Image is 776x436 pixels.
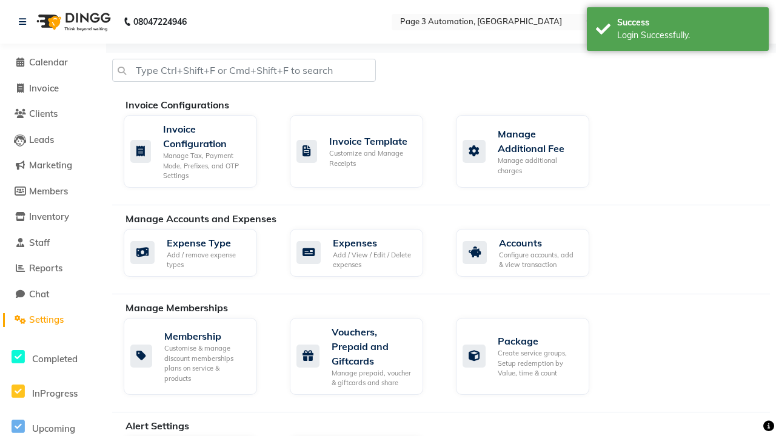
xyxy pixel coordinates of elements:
a: Chat [3,288,103,302]
div: Expenses [333,236,413,250]
div: Manage Additional Fee [498,127,580,156]
span: Inventory [29,211,69,222]
div: Add / View / Edit / Delete expenses [333,250,413,270]
div: Create service groups, Setup redemption by Value, time & count [498,348,580,378]
div: Invoice Configuration [163,122,247,151]
div: Success [617,16,760,29]
div: Manage Tax, Payment Mode, Prefixes, and OTP Settings [163,151,247,181]
span: Calendar [29,56,68,68]
a: PackageCreate service groups, Setup redemption by Value, time & count [456,318,604,395]
a: Members [3,185,103,199]
img: logo [31,5,114,39]
a: Clients [3,107,103,121]
a: Invoice ConfigurationManage Tax, Payment Mode, Prefixes, and OTP Settings [124,115,272,188]
a: Marketing [3,159,103,173]
span: Reports [29,262,62,274]
span: Settings [29,314,64,325]
a: Reports [3,262,103,276]
div: Add / remove expense types [167,250,247,270]
a: AccountsConfigure accounts, add & view transaction [456,229,604,277]
div: Membership [164,329,247,343]
a: Invoice TemplateCustomize and Manage Receipts [290,115,438,188]
span: InProgress [32,388,78,399]
a: Manage Additional FeeManage additional charges [456,115,604,188]
a: Staff [3,236,103,250]
div: Manage prepaid, voucher & giftcards and share [332,368,413,388]
span: Marketing [29,159,72,171]
span: Clients [29,108,58,119]
div: Invoice Template [329,134,413,148]
div: Expense Type [167,236,247,250]
div: Package [498,334,580,348]
div: Manage additional charges [498,156,580,176]
div: Vouchers, Prepaid and Giftcards [332,325,413,368]
a: Calendar [3,56,103,70]
div: Customize and Manage Receipts [329,148,413,168]
div: Customise & manage discount memberships plans on service & products [164,343,247,383]
span: Chat [29,288,49,300]
span: Staff [29,237,50,248]
a: MembershipCustomise & manage discount memberships plans on service & products [124,318,272,395]
a: Inventory [3,210,103,224]
span: Upcoming [32,423,75,434]
div: Accounts [499,236,580,250]
a: ExpensesAdd / View / Edit / Delete expenses [290,229,438,277]
a: Vouchers, Prepaid and GiftcardsManage prepaid, voucher & giftcards and share [290,318,438,395]
a: Leads [3,133,103,147]
a: Invoice [3,82,103,96]
b: 08047224946 [133,5,187,39]
span: Members [29,185,68,197]
input: Type Ctrl+Shift+F or Cmd+Shift+F to search [112,59,376,82]
span: Invoice [29,82,59,94]
a: Settings [3,313,103,327]
span: Completed [32,353,78,365]
div: Login Successfully. [617,29,760,42]
a: Expense TypeAdd / remove expense types [124,229,272,277]
span: Leads [29,134,54,145]
div: Configure accounts, add & view transaction [499,250,580,270]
